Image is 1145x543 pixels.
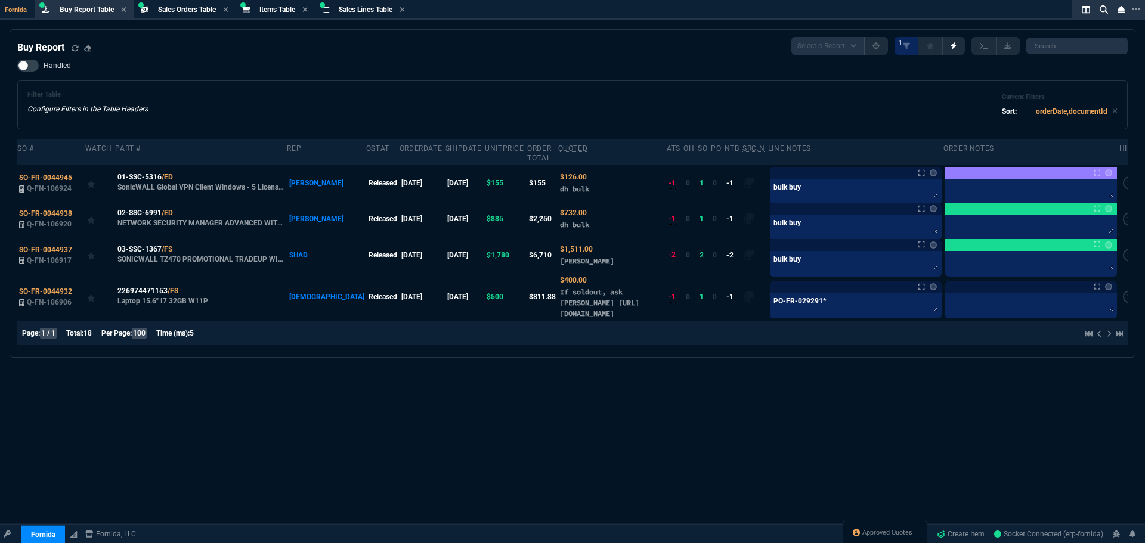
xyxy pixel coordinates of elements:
[162,207,173,218] a: /ED
[560,245,593,253] span: Quoted Cost
[287,237,366,273] td: SHAD
[527,237,558,273] td: $6,710
[22,329,40,337] span: Page:
[17,144,33,153] div: SO #
[669,291,676,303] div: -1
[1132,4,1140,15] nx-icon: Open New Tab
[1002,93,1118,101] h6: Current Filters
[698,273,711,321] td: 1
[400,144,442,153] div: OrderDate
[560,220,589,229] span: dh bulk
[101,329,132,337] span: Per Page:
[162,172,173,182] a: /ED
[445,237,485,273] td: [DATE]
[27,91,148,99] h6: Filter Table
[400,201,445,237] td: [DATE]
[485,237,527,273] td: $1,780
[527,144,555,163] div: Order Total
[713,251,717,259] span: 0
[560,209,587,217] span: Quoted Cost
[445,273,485,321] td: [DATE]
[287,201,366,237] td: [PERSON_NAME]
[560,287,639,318] span: If soldout, ask Brian https://www.ebay.com/itm/226974471153?_skw=laptop&itmmeta=01K573CQKR70PG8Q9...
[17,41,64,55] h4: Buy Report
[190,329,194,337] span: 5
[698,237,711,273] td: 2
[445,201,485,237] td: [DATE]
[287,165,366,201] td: [PERSON_NAME]
[19,246,72,254] span: SO-FR-0044937
[686,251,690,259] span: 0
[27,184,72,193] span: Q-FN-106924
[115,144,141,153] div: Part #
[302,5,308,15] nx-icon: Close Tab
[698,201,711,237] td: 1
[669,178,676,189] div: -1
[713,293,717,301] span: 0
[85,144,112,153] div: Watch
[686,293,690,301] span: 0
[1113,2,1129,17] nx-icon: Close Workbench
[259,5,295,14] span: Items Table
[669,213,676,225] div: -1
[117,182,286,192] p: SonicWALL Global VPN Client Windows - 5 Licenses
[558,144,588,153] abbr: Quoted Cost and Sourcing Notes
[713,215,717,223] span: 0
[366,201,400,237] td: Released
[994,530,1103,538] span: Socket Connected (erp-fornida)
[115,201,287,237] td: NETWORK SECURITY MANAGER ADVANCED WITH MANAGEMENT, REPORTING, ANALYTICS FOR TZ370 3YR
[669,249,676,260] div: -2
[485,144,524,153] div: unitPrice
[683,144,694,153] div: OH
[686,215,690,223] span: 0
[83,329,92,337] span: 18
[862,528,912,538] span: Approved Quotes
[994,529,1103,539] a: bl07gHKmGaR6w0w4AAGJ
[560,276,587,284] span: Quoted Cost
[366,273,400,321] td: Released
[132,328,147,339] span: 100
[40,328,57,339] span: 1 / 1
[527,201,558,237] td: $2,250
[1002,106,1017,117] p: Sort:
[725,201,742,237] td: -1
[725,273,742,321] td: -1
[400,237,445,273] td: [DATE]
[87,175,113,191] div: Add to Watchlist
[115,237,287,273] td: SONICWALL TZ470 PROMOTIONAL TRADEUP WITH 3YR EPSS
[117,244,162,255] span: 03-SSC-1367
[667,144,680,153] div: ATS
[87,210,113,227] div: Add to Watchlist
[527,273,558,321] td: $811.88
[117,296,208,306] p: Laptop 15.6" I7 32GB W11P
[485,165,527,201] td: $155
[445,144,482,153] div: shipDate
[117,255,286,264] p: SONICWALL TZ470 PROMOTIONAL TRADEUP WITH 3YR EPSS
[339,5,392,14] span: Sales Lines Table
[162,244,172,255] a: /FS
[560,173,587,181] span: Quoted Cost
[366,165,400,201] td: Released
[168,286,178,296] a: /FS
[560,184,589,193] span: dh bulk
[698,144,707,153] div: SO
[60,5,114,14] span: Buy Report Table
[742,144,765,153] abbr: Quote Sourcing Notes
[1036,107,1107,116] code: orderDate,documentId
[121,5,126,15] nx-icon: Close Tab
[115,273,287,321] td: Laptop 15.6" I7 32GB W11P
[686,179,690,187] span: 0
[156,329,190,337] span: Time (ms):
[117,207,162,218] span: 02-SSC-6991
[1119,144,1137,153] div: hide
[1077,2,1095,17] nx-icon: Split Panels
[698,165,711,201] td: 1
[713,179,717,187] span: 0
[725,165,742,201] td: -1
[87,288,113,305] div: Add to Watchlist
[82,529,140,539] a: msbcCompanyName
[27,298,72,306] span: Q-FN-106906
[400,273,445,321] td: [DATE]
[1095,2,1113,17] nx-icon: Search
[287,273,366,321] td: [DEMOGRAPHIC_DATA]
